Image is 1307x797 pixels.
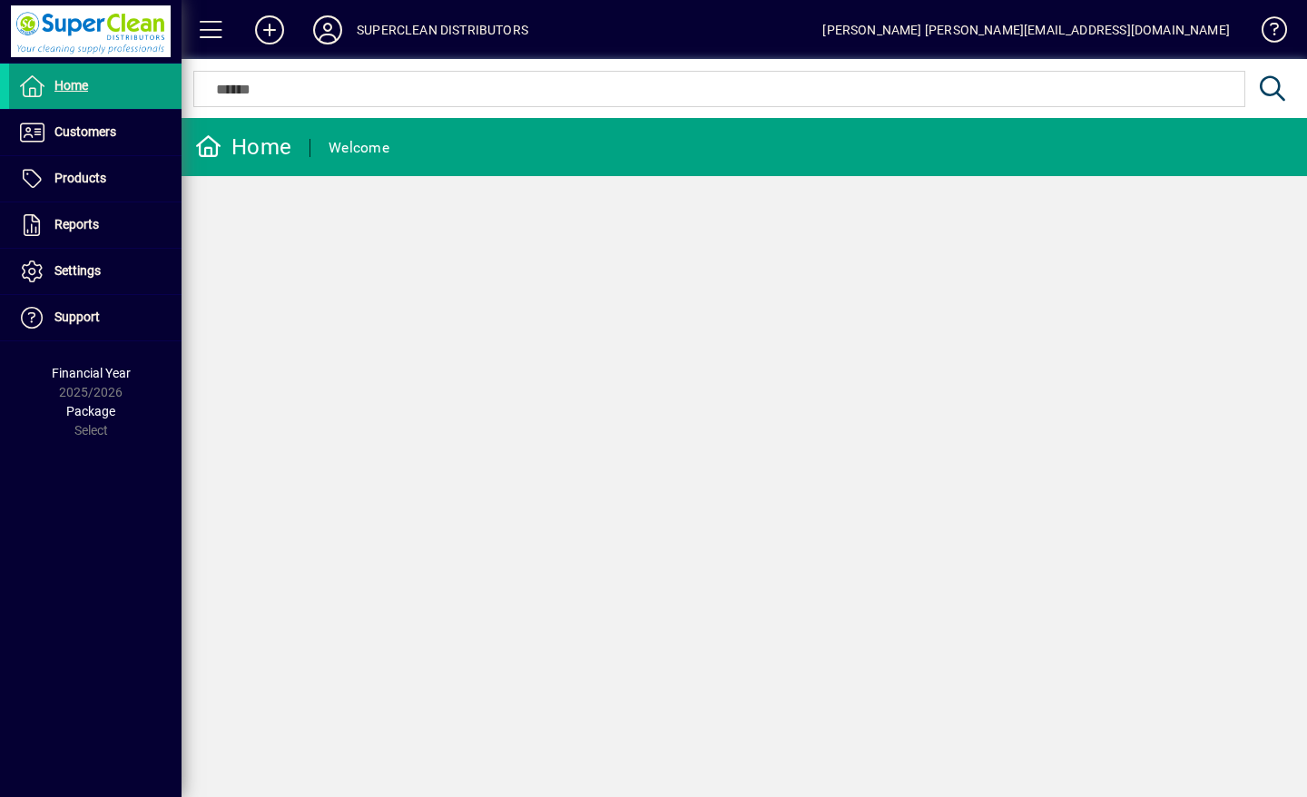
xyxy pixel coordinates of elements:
[54,78,88,93] span: Home
[9,110,182,155] a: Customers
[357,15,528,44] div: SUPERCLEAN DISTRIBUTORS
[54,310,100,324] span: Support
[54,263,101,278] span: Settings
[54,217,99,231] span: Reports
[329,133,389,162] div: Welcome
[1248,4,1284,63] a: Knowledge Base
[54,171,106,185] span: Products
[9,295,182,340] a: Support
[54,124,116,139] span: Customers
[52,366,131,380] span: Financial Year
[66,404,115,418] span: Package
[241,14,299,46] button: Add
[9,249,182,294] a: Settings
[299,14,357,46] button: Profile
[9,202,182,248] a: Reports
[195,133,291,162] div: Home
[822,15,1230,44] div: [PERSON_NAME] [PERSON_NAME][EMAIL_ADDRESS][DOMAIN_NAME]
[9,156,182,202] a: Products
